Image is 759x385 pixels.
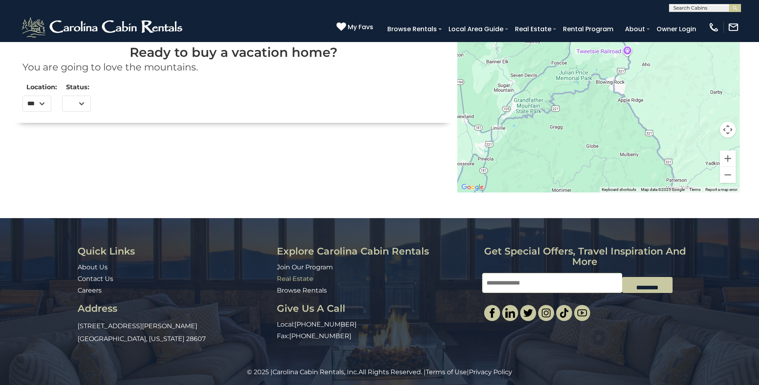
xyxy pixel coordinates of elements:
[720,167,736,183] button: Zoom out
[277,331,476,341] p: Fax:
[294,321,356,328] a: [PHONE_NUMBER]
[277,275,313,283] a: Real Estate
[78,287,102,294] a: Careers
[511,22,555,36] a: Real Estate
[78,320,271,345] p: [STREET_ADDRESS][PERSON_NAME] [GEOGRAPHIC_DATA], [US_STATE] 28607
[78,275,113,283] a: Contact Us
[720,150,736,166] button: Zoom in
[459,182,486,192] a: Open this area in Google Maps (opens a new window)
[20,15,186,39] img: White-1-2.png
[277,303,476,314] h3: Give Us A Call
[559,22,617,36] a: Rental Program
[641,187,685,192] span: Map data ©2025 Google
[577,308,587,318] img: youtube-light.svg
[621,22,649,36] a: About
[728,22,739,33] img: mail-regular-white.png
[62,83,93,92] label: Status:
[22,61,445,73] h3: You are going to love the mountains.
[277,246,476,257] h3: Explore Carolina Cabin Rentals
[336,22,375,33] a: My Favs
[708,22,719,33] img: phone-regular-white.png
[18,367,741,377] p: All Rights Reserved. | |
[247,368,358,376] span: © 2025 |
[705,187,737,192] a: Report a map error
[277,263,333,271] a: Join Our Program
[22,83,60,92] label: Location:
[22,45,445,60] h2: Ready to buy a vacation home?
[505,308,515,318] img: linkedin-single.svg
[482,246,687,267] h3: Get special offers, travel inspiration and more
[653,22,700,36] a: Owner Login
[720,122,736,138] button: Map camera controls
[277,287,327,294] a: Browse Rentals
[78,303,271,314] h3: Address
[426,368,467,376] a: Terms of Use
[602,187,636,192] button: Keyboard shortcuts
[469,368,512,376] a: Privacy Policy
[272,368,358,376] a: Carolina Cabin Rentals, Inc.
[445,22,507,36] a: Local Area Guide
[487,308,497,318] img: facebook-single.svg
[541,308,551,318] img: instagram-single.svg
[459,182,486,192] img: Google
[689,187,701,192] a: Terms (opens in new tab)
[383,22,441,36] a: Browse Rentals
[78,246,271,257] h3: Quick Links
[348,22,373,32] span: My Favs
[277,320,476,329] p: Local:
[559,308,569,318] img: tiktok.svg
[289,332,351,340] a: [PHONE_NUMBER]
[78,263,108,271] a: About Us
[523,308,533,318] img: twitter-single.svg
